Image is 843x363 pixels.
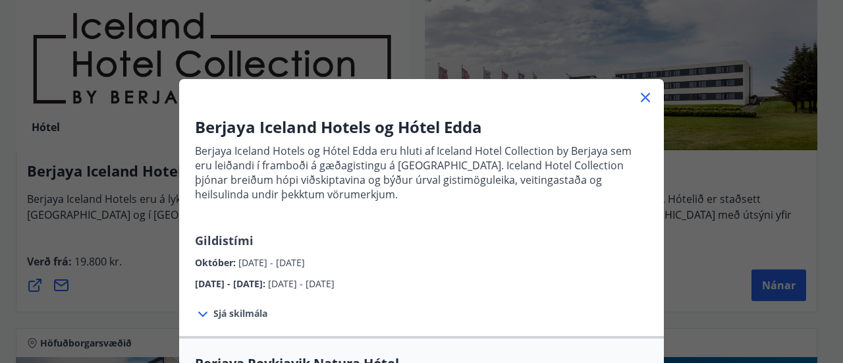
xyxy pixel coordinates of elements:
[195,144,648,202] p: Berjaya Iceland Hotels og Hótel Edda eru hluti af Iceland Hotel Collection by Berjaya sem eru lei...
[238,256,305,269] span: [DATE] - [DATE]
[195,116,648,138] h3: Berjaya Iceland Hotels og Hótel Edda
[195,277,268,290] span: [DATE] - [DATE] :
[268,277,335,290] span: [DATE] - [DATE]
[195,256,238,269] span: Október :
[195,233,254,248] span: Gildistími
[213,307,267,320] span: Sjá skilmála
